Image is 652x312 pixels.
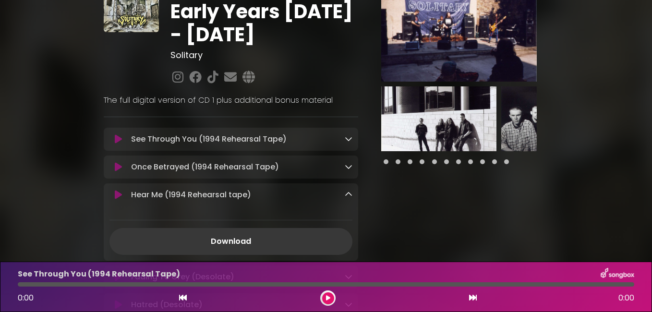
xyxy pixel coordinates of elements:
[131,133,287,145] p: See Through You (1994 Rehearsal Tape)
[104,95,358,106] p: The full digital version of CD 1 plus additional bonus material
[131,189,251,201] p: Hear Me (1994 Rehearsal tape)
[381,86,496,151] img: YgAomMoWQyef1NlkAUPi
[18,292,34,303] span: 0:00
[501,86,616,151] img: 3aayM0oRlSa9oUr8xZOQ
[601,268,634,280] img: songbox-logo-white.png
[131,161,279,173] p: Once Betrayed (1994 Rehearsal Tape)
[170,50,359,60] h3: Solitary
[109,228,352,255] a: Download
[618,292,634,304] span: 0:00
[18,268,180,280] p: See Through You (1994 Rehearsal Tape)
